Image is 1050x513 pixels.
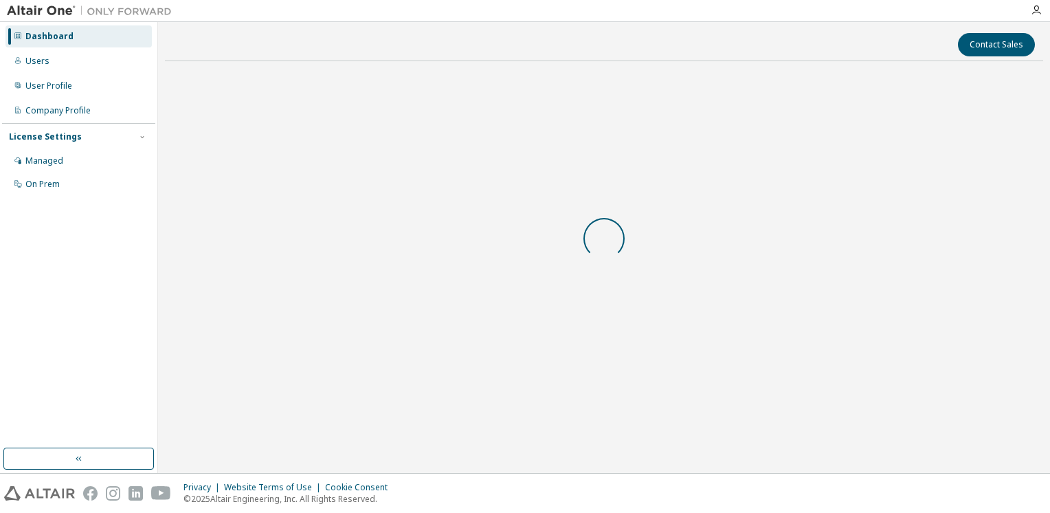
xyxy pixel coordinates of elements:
p: © 2025 Altair Engineering, Inc. All Rights Reserved. [183,493,396,505]
img: Altair One [7,4,179,18]
img: instagram.svg [106,486,120,501]
div: On Prem [25,179,60,190]
button: Contact Sales [958,33,1035,56]
div: Website Terms of Use [224,482,325,493]
div: Cookie Consent [325,482,396,493]
img: youtube.svg [151,486,171,501]
img: altair_logo.svg [4,486,75,501]
div: License Settings [9,131,82,142]
div: Users [25,56,49,67]
div: User Profile [25,80,72,91]
div: Privacy [183,482,224,493]
div: Company Profile [25,105,91,116]
div: Dashboard [25,31,74,42]
div: Managed [25,155,63,166]
img: linkedin.svg [129,486,143,501]
img: facebook.svg [83,486,98,501]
